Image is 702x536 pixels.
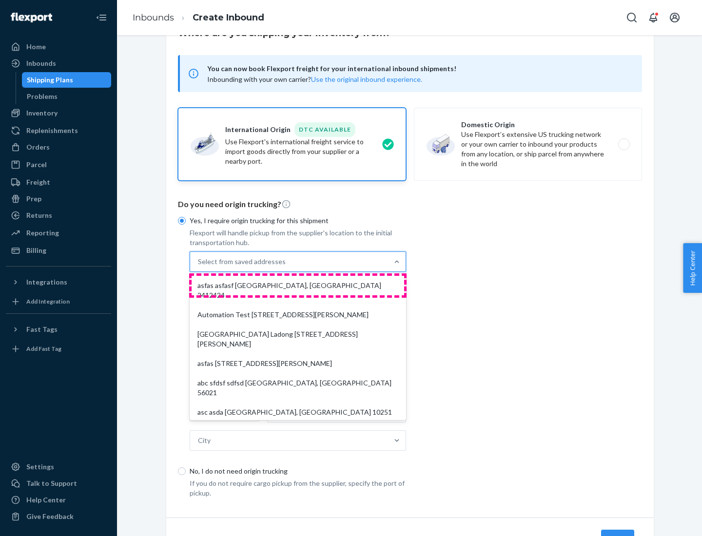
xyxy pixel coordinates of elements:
a: Inventory [6,105,111,121]
div: Orders [26,142,50,152]
span: You can now book Flexport freight for your international inbound shipments! [207,63,630,75]
a: Parcel [6,157,111,172]
p: Do you need origin trucking? [178,199,642,210]
button: Open notifications [643,8,663,27]
div: Inbounds [26,58,56,68]
div: Automation Test [STREET_ADDRESS][PERSON_NAME] [192,305,404,325]
span: Inbounding with your own carrier? [207,75,422,83]
a: Replenishments [6,123,111,138]
div: Home [26,42,46,52]
div: Add Integration [26,297,70,306]
div: Talk to Support [26,479,77,488]
a: Inbounds [133,12,174,23]
div: asc asda [GEOGRAPHIC_DATA], [GEOGRAPHIC_DATA] 10251 [192,402,404,422]
div: Reporting [26,228,59,238]
a: Create Inbound [193,12,264,23]
div: Returns [26,211,52,220]
img: Flexport logo [11,13,52,22]
a: Billing [6,243,111,258]
div: Parcel [26,160,47,170]
a: Settings [6,459,111,475]
div: Settings [26,462,54,472]
button: Integrations [6,274,111,290]
button: Fast Tags [6,322,111,337]
div: City [198,436,211,445]
div: Fast Tags [26,325,58,334]
div: Inventory [26,108,58,118]
a: Talk to Support [6,476,111,491]
p: Yes, I require origin trucking for this shipment [190,216,406,226]
div: Shipping Plans [27,75,73,85]
input: Yes, I require origin trucking for this shipment [178,217,186,225]
div: Problems [27,92,58,101]
div: Replenishments [26,126,78,135]
a: Freight [6,174,111,190]
a: Help Center [6,492,111,508]
div: Billing [26,246,46,255]
div: Help Center [26,495,66,505]
p: Flexport will handle pickup from the supplier's location to the initial transportation hub. [190,228,406,248]
a: Prep [6,191,111,207]
button: Help Center [683,243,702,293]
p: If you do not require cargo pickup from the supplier, specify the port of pickup. [190,479,406,498]
button: Close Navigation [92,8,111,27]
button: Open account menu [665,8,684,27]
a: Shipping Plans [22,72,112,88]
ol: breadcrumbs [125,3,272,32]
a: Returns [6,208,111,223]
p: No, I do not need origin trucking [190,466,406,476]
a: Reporting [6,225,111,241]
div: [GEOGRAPHIC_DATA] Ladong [STREET_ADDRESS][PERSON_NAME] [192,325,404,354]
div: Integrations [26,277,67,287]
div: asfas asfasf [GEOGRAPHIC_DATA], [GEOGRAPHIC_DATA] 2412424 [192,276,404,305]
a: Add Fast Tag [6,341,111,357]
button: Open Search Box [622,8,642,27]
a: Home [6,39,111,55]
div: Prep [26,194,41,204]
input: No, I do not need origin trucking [178,467,186,475]
div: Freight [26,177,50,187]
div: Select from saved addresses [198,257,286,267]
button: Use the original inbound experience. [311,75,422,84]
div: Add Fast Tag [26,345,61,353]
div: Give Feedback [26,512,74,521]
div: abc sfdsf sdfsd [GEOGRAPHIC_DATA], [GEOGRAPHIC_DATA] 56021 [192,373,404,402]
button: Give Feedback [6,509,111,524]
a: Inbounds [6,56,111,71]
a: Orders [6,139,111,155]
a: Problems [22,89,112,104]
a: Add Integration [6,294,111,309]
div: asfas [STREET_ADDRESS][PERSON_NAME] [192,354,404,373]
